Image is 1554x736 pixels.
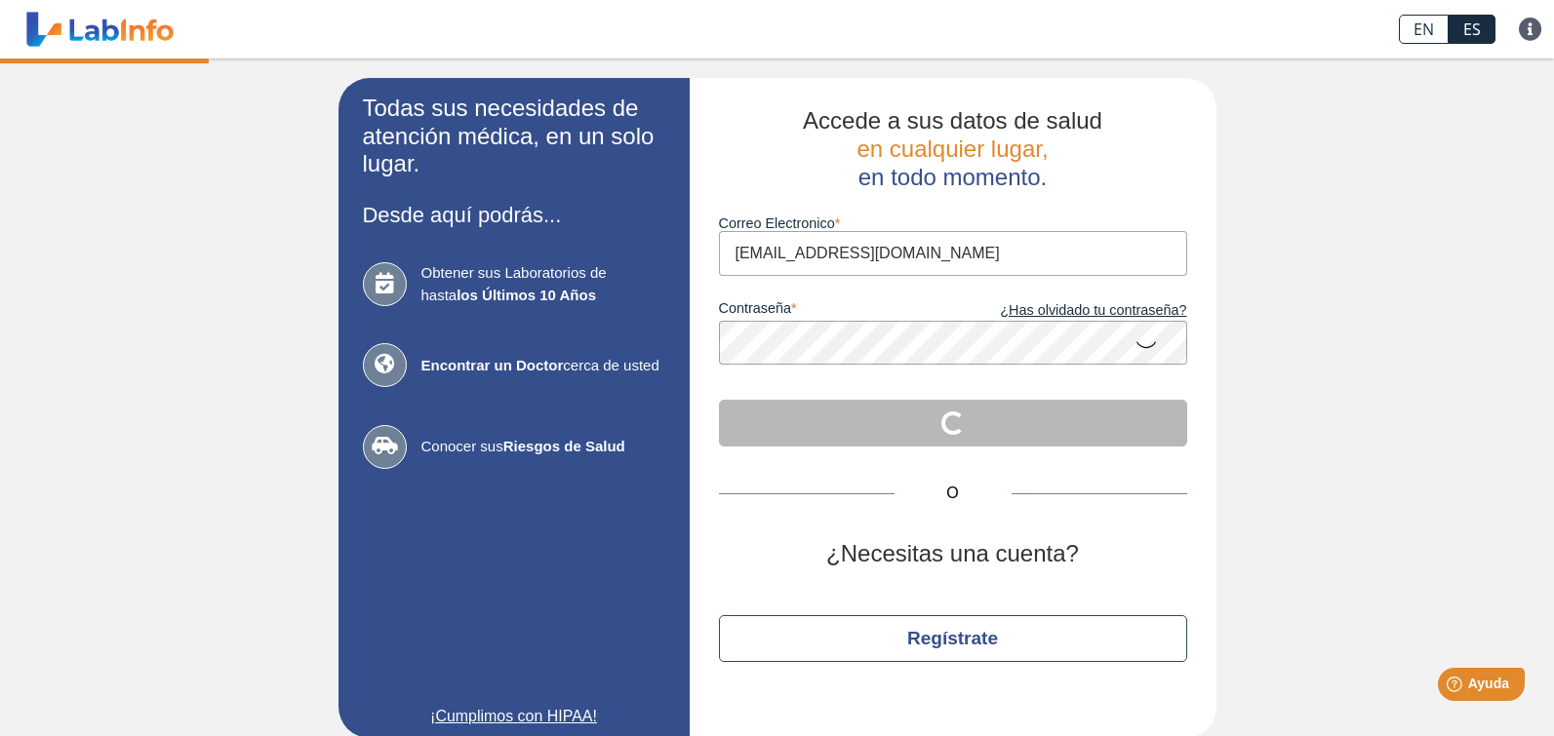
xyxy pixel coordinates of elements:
[1399,15,1449,44] a: EN
[1449,15,1495,44] a: ES
[421,262,665,306] span: Obtener sus Laboratorios de hasta
[457,287,596,303] b: los Últimos 10 Años
[719,215,1187,231] label: Correo Electronico
[719,540,1187,568] h2: ¿Necesitas una cuenta?
[363,95,665,178] h2: Todas sus necesidades de atención médica, en un solo lugar.
[803,107,1102,134] span: Accede a sus datos de salud
[719,615,1187,662] button: Regístrate
[503,438,625,454] b: Riesgos de Salud
[719,300,953,322] label: contraseña
[857,136,1048,162] span: en cualquier lugar,
[895,482,1012,505] span: O
[953,300,1187,322] a: ¿Has olvidado tu contraseña?
[363,705,665,728] a: ¡Cumplimos con HIPAA!
[421,355,665,377] span: cerca de usted
[421,357,564,373] b: Encontrar un Doctor
[858,164,1047,190] span: en todo momento.
[421,436,665,458] span: Conocer sus
[1380,660,1533,715] iframe: Help widget launcher
[363,203,665,227] h3: Desde aquí podrás...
